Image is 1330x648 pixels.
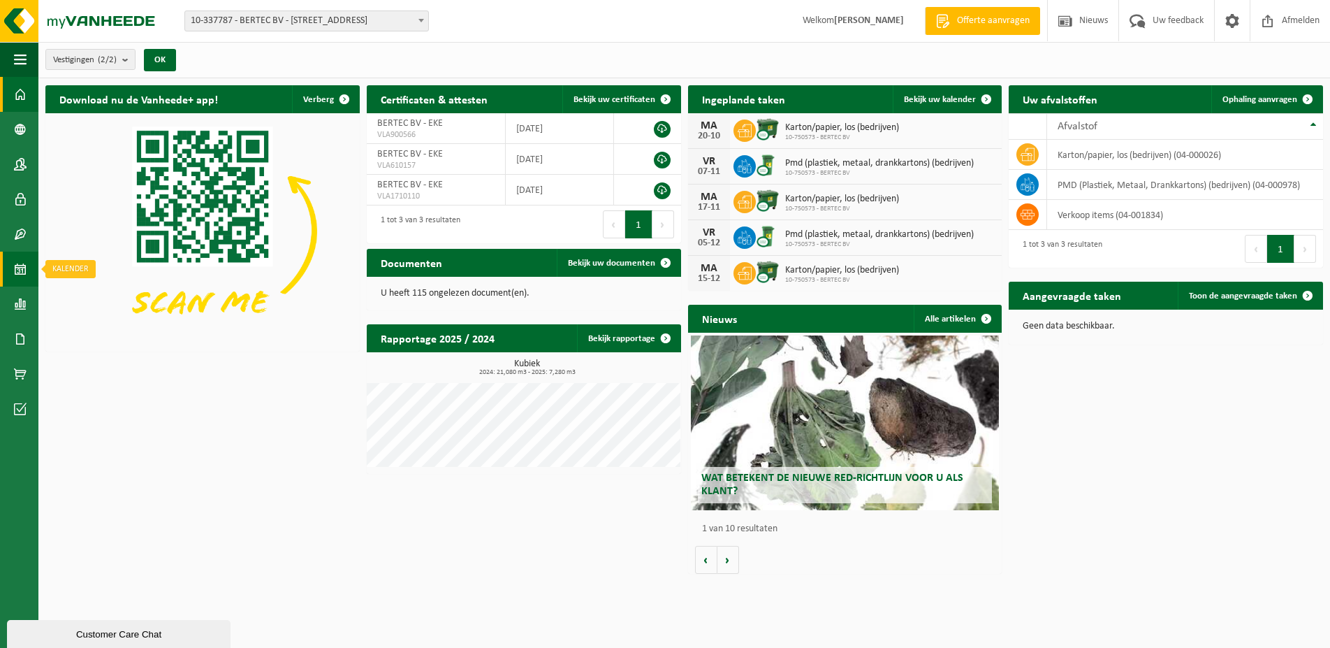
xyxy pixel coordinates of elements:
[1047,200,1323,230] td: verkoop items (04-001834)
[568,259,655,268] span: Bekijk uw documenten
[45,113,360,349] img: Download de VHEPlus App
[292,85,358,113] button: Verberg
[374,359,681,376] h3: Kubiek
[695,192,723,203] div: MA
[1222,95,1297,104] span: Ophaling aanvragen
[691,336,999,510] a: Wat betekent de nieuwe RED-richtlijn voor u als klant?
[557,249,680,277] a: Bekijk uw documenten
[702,524,995,534] p: 1 van 10 resultaten
[7,617,233,648] iframe: chat widget
[367,324,509,352] h2: Rapportage 2025 / 2024
[695,203,723,213] div: 17-11
[45,85,232,113] h2: Download nu de Vanheede+ app!
[785,158,974,169] span: Pmd (plastiek, metaal, drankkartons) (bedrijven)
[45,49,136,70] button: Vestigingen(2/2)
[506,113,614,144] td: [DATE]
[688,305,751,332] h2: Nieuws
[688,85,799,113] h2: Ingeplande taken
[695,167,723,177] div: 07-11
[785,134,899,142] span: 10-750573 - BERTEC BV
[756,117,780,141] img: WB-1100-CU
[701,473,963,497] span: Wat betekent de nieuwe RED-richtlijn voor u als klant?
[603,210,625,238] button: Previous
[367,249,456,276] h2: Documenten
[377,129,495,141] span: VLA900566
[756,189,780,213] img: WB-1100-CU
[785,194,899,205] span: Karton/papier, los (bedrijven)
[695,227,723,238] div: VR
[695,156,723,167] div: VR
[1189,291,1297,301] span: Toon de aangevraagde taken
[562,85,680,113] a: Bekijk uw certificaten
[377,160,495,171] span: VLA610157
[1009,85,1111,113] h2: Uw afvalstoffen
[506,175,614,206] td: [DATE]
[1009,282,1135,309] h2: Aangevraagde taken
[695,238,723,248] div: 05-12
[1023,322,1309,331] p: Geen data beschikbaar.
[377,149,443,159] span: BERTEC BV - EKE
[785,122,899,134] span: Karton/papier, los (bedrijven)
[367,85,502,113] h2: Certificaten & attesten
[695,274,723,284] div: 15-12
[1267,235,1294,263] button: 1
[785,169,974,178] span: 10-750573 - BERTEC BV
[98,55,117,64] count: (2/2)
[1178,282,1322,310] a: Toon de aangevraagde taken
[785,276,899,285] span: 10-750573 - BERTEC BV
[53,50,117,71] span: Vestigingen
[184,10,429,31] span: 10-337787 - BERTEC BV - 9810 NAZARETH, VENECOWEG 10
[303,95,334,104] span: Verberg
[577,324,680,352] a: Bekijk rapportage
[381,289,667,298] p: U heeft 115 ongelezen document(en).
[695,546,717,574] button: Vorige
[785,240,974,249] span: 10-750573 - BERTEC BV
[377,180,443,190] span: BERTEC BV - EKE
[506,144,614,175] td: [DATE]
[144,49,176,71] button: OK
[652,210,674,238] button: Next
[573,95,655,104] span: Bekijk uw certificaten
[1211,85,1322,113] a: Ophaling aanvragen
[1016,233,1102,264] div: 1 tot 3 van 3 resultaten
[893,85,1000,113] a: Bekijk uw kalender
[1245,235,1267,263] button: Previous
[695,120,723,131] div: MA
[625,210,652,238] button: 1
[914,305,1000,333] a: Alle artikelen
[925,7,1040,35] a: Offerte aanvragen
[377,191,495,202] span: VLA1710110
[1047,140,1323,170] td: karton/papier, los (bedrijven) (04-000026)
[756,153,780,177] img: WB-0240-CU
[785,229,974,240] span: Pmd (plastiek, metaal, drankkartons) (bedrijven)
[377,118,443,129] span: BERTEC BV - EKE
[834,15,904,26] strong: [PERSON_NAME]
[695,263,723,274] div: MA
[756,260,780,284] img: WB-1100-CU
[374,369,681,376] span: 2024: 21,080 m3 - 2025: 7,280 m3
[695,131,723,141] div: 20-10
[953,14,1033,28] span: Offerte aanvragen
[374,209,460,240] div: 1 tot 3 van 3 resultaten
[717,546,739,574] button: Volgende
[756,224,780,248] img: WB-0240-CU
[904,95,976,104] span: Bekijk uw kalender
[1058,121,1097,132] span: Afvalstof
[785,265,899,276] span: Karton/papier, los (bedrijven)
[1047,170,1323,200] td: PMD (Plastiek, Metaal, Drankkartons) (bedrijven) (04-000978)
[185,11,428,31] span: 10-337787 - BERTEC BV - 9810 NAZARETH, VENECOWEG 10
[785,205,899,213] span: 10-750573 - BERTEC BV
[1294,235,1316,263] button: Next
